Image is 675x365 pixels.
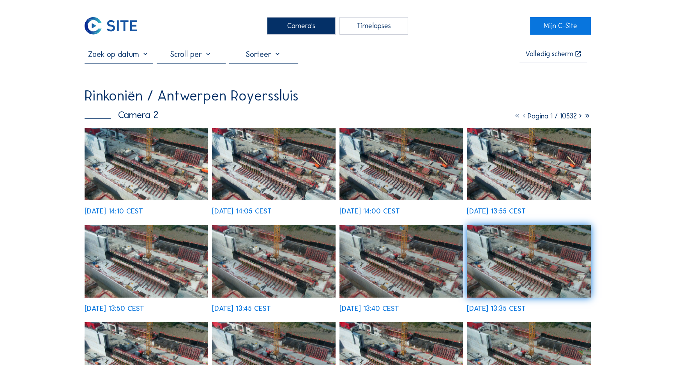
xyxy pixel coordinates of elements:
div: [DATE] 13:55 CEST [467,208,526,215]
div: [DATE] 13:40 CEST [339,305,399,312]
img: image_53510424 [467,128,591,200]
img: image_53510503 [339,128,463,200]
a: Mijn C-Site [530,17,591,35]
img: C-SITE Logo [85,17,138,35]
input: Zoek op datum 󰅀 [85,49,154,59]
div: Camera 2 [85,110,159,120]
div: [DATE] 14:00 CEST [339,208,400,215]
img: image_53510666 [212,128,336,200]
div: Rinkoniën / Antwerpen Royerssluis [85,89,299,103]
img: image_53509951 [339,225,463,298]
img: image_53510114 [212,225,336,298]
img: image_53510816 [85,128,209,200]
div: [DATE] 13:45 CEST [212,305,271,312]
img: image_53509868 [467,225,591,298]
div: Camera's [267,17,336,35]
div: [DATE] 13:35 CEST [467,305,526,312]
div: Volledig scherm [525,50,573,58]
div: [DATE] 14:05 CEST [212,208,272,215]
div: Timelapses [339,17,408,35]
div: [DATE] 13:50 CEST [85,305,144,312]
img: image_53510263 [85,225,209,298]
span: Pagina 1 / 10532 [528,112,577,120]
a: C-SITE Logo [85,17,145,35]
div: [DATE] 14:10 CEST [85,208,143,215]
